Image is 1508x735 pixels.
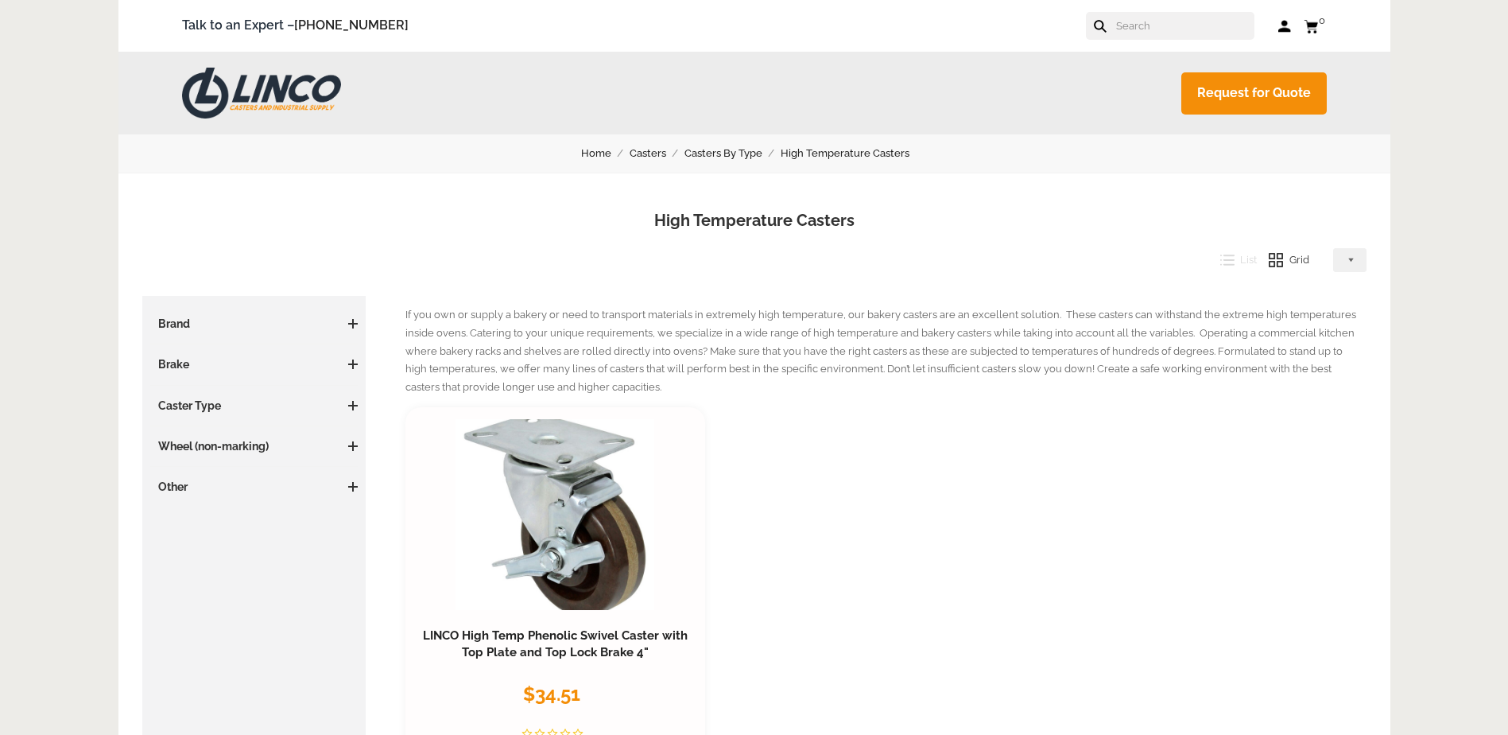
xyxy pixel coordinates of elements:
a: LINCO High Temp Phenolic Swivel Caster with Top Plate and Top Lock Brake 4" [423,628,688,660]
h3: Caster Type [150,398,359,414]
span: Talk to an Expert – [182,15,409,37]
span: $34.51 [523,682,580,706]
h3: Wheel (non-marking) [150,438,359,454]
input: Search [1115,12,1254,40]
a: Casters [630,145,684,162]
a: Home [581,145,630,162]
a: [PHONE_NUMBER] [294,17,409,33]
a: Log in [1278,18,1292,34]
a: High Temperature Casters [781,145,928,162]
h1: High Temperature Casters [142,209,1367,232]
h3: Brake [150,356,359,372]
img: LINCO CASTERS & INDUSTRIAL SUPPLY [182,68,341,119]
button: Grid [1257,248,1309,272]
a: 0 [1304,16,1327,36]
span: 0 [1319,14,1325,26]
p: If you own or supply a bakery or need to transport materials in extremely high temperature, our b... [405,306,1367,397]
h3: Brand [150,316,359,332]
button: List [1208,248,1258,272]
a: Casters By Type [684,145,781,162]
a: Request for Quote [1181,72,1327,115]
h3: Other [150,479,359,495]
